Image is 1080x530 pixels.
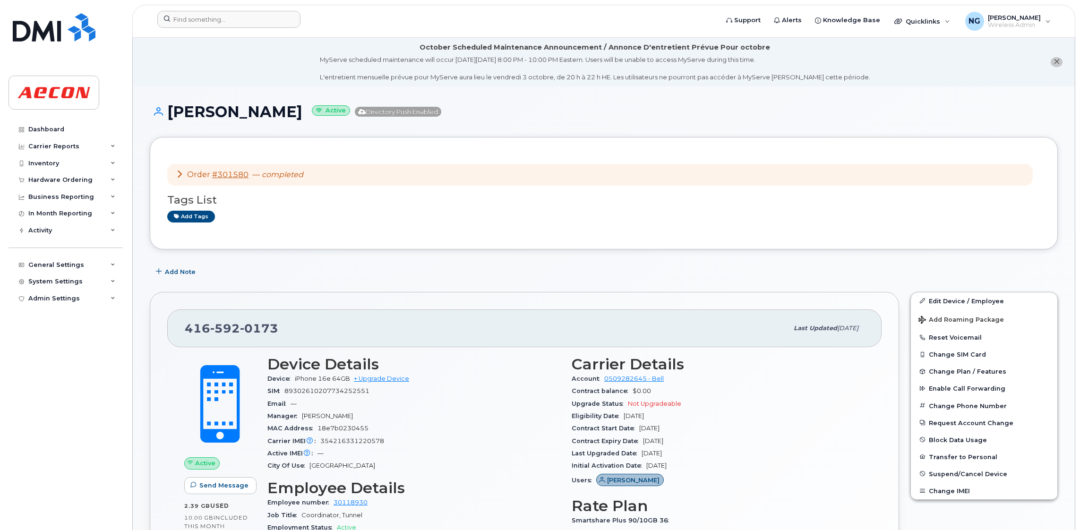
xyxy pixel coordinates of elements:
span: Active [195,459,215,468]
h3: Carrier Details [572,356,865,373]
span: iPhone 16e 64GB [295,375,350,382]
button: Change SIM Card [911,346,1057,363]
span: Suspend/Cancel Device [929,470,1007,477]
span: — [252,170,303,179]
h3: Device Details [267,356,560,373]
span: Contract Start Date [572,425,639,432]
span: City Of Use [267,462,309,469]
span: Last updated [794,325,837,332]
span: 10.00 GB [184,514,214,521]
span: 592 [210,321,240,335]
span: Send Message [199,481,249,490]
span: Order [187,170,210,179]
span: [PERSON_NAME] [302,412,353,419]
button: Add Note [150,264,204,281]
span: Carrier IMEI [267,437,320,445]
button: Enable Call Forwarding [911,380,1057,397]
span: Active IMEI [267,450,317,457]
div: MyServe scheduled maintenance will occur [DATE][DATE] 8:00 PM - 10:00 PM Eastern. Users will be u... [320,55,870,82]
a: + Upgrade Device [354,375,409,382]
h3: Rate Plan [572,497,865,514]
button: Add Roaming Package [911,309,1057,329]
span: — [317,450,324,457]
span: Change Plan / Features [929,368,1006,375]
span: 0173 [240,321,278,335]
button: Change IMEI [911,482,1057,499]
a: [PERSON_NAME] [596,477,664,484]
span: 416 [185,321,278,335]
span: [DATE] [642,450,662,457]
span: SIM [267,387,284,394]
span: Enable Call Forwarding [929,385,1005,392]
span: [DATE] [646,462,667,469]
span: Contract Expiry Date [572,437,643,445]
h3: Employee Details [267,479,560,496]
span: [DATE] [639,425,660,432]
span: — [291,400,297,407]
span: Account [572,375,604,382]
span: [DATE] [643,437,663,445]
span: Email [267,400,291,407]
button: Change Phone Number [911,397,1057,414]
small: Active [312,105,350,116]
span: Initial Activation Date [572,462,646,469]
span: Eligibility Date [572,412,624,419]
h3: Tags List [167,194,1040,206]
button: close notification [1051,57,1063,67]
span: [DATE] [837,325,858,332]
span: Smartshare Plus 90/10GB 36 [572,517,673,524]
button: Request Account Change [911,414,1057,431]
a: 30118930 [334,499,368,506]
span: included this month [184,514,248,530]
span: Coordinator, Tunnel [301,512,362,519]
span: Device [267,375,295,382]
button: Send Message [184,477,257,494]
a: #301580 [212,170,249,179]
a: Add tags [167,211,215,222]
span: 89302610207734252551 [284,387,369,394]
span: Not Upgradeable [628,400,681,407]
span: 2.39 GB [184,503,210,509]
span: used [210,502,229,509]
span: Employee number [267,499,334,506]
a: 0509282645 - Bell [604,375,664,382]
span: Add Roaming Package [918,316,1004,325]
div: October Scheduled Maintenance Announcement / Annonce D'entretient Prévue Pour octobre [420,43,770,52]
span: $0.00 [633,387,651,394]
button: Reset Voicemail [911,329,1057,346]
em: completed [262,170,303,179]
span: [GEOGRAPHIC_DATA] [309,462,375,469]
span: Directory Push Enabled [355,107,441,117]
span: 354216331220578 [320,437,384,445]
span: Add Note [165,267,196,276]
span: [DATE] [624,412,644,419]
span: Upgrade Status [572,400,628,407]
button: Change Plan / Features [911,363,1057,380]
span: Manager [267,412,302,419]
h1: [PERSON_NAME] [150,103,1058,120]
a: Edit Device / Employee [911,292,1057,309]
span: Job Title [267,512,301,519]
button: Transfer to Personal [911,448,1057,465]
span: [PERSON_NAME] [607,476,660,485]
span: 18e7b0230455 [317,425,369,432]
span: Contract balance [572,387,633,394]
button: Suspend/Cancel Device [911,465,1057,482]
span: MAC Address [267,425,317,432]
span: Last Upgraded Date [572,450,642,457]
span: Users [572,477,596,484]
button: Block Data Usage [911,431,1057,448]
